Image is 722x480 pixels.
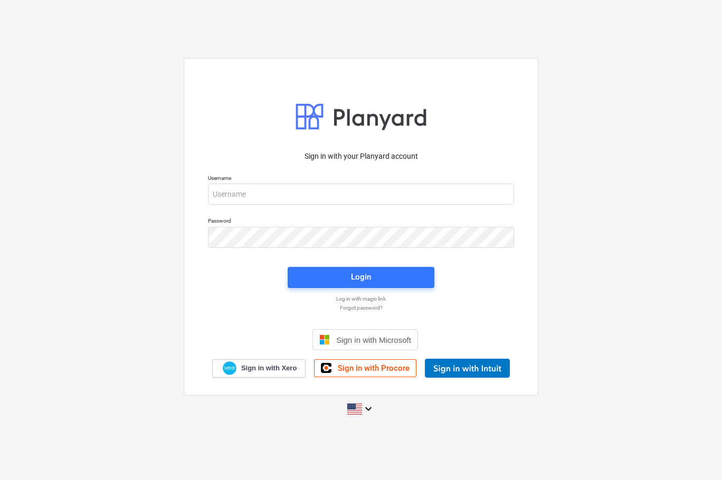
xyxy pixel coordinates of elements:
button: Login [288,267,434,288]
a: Sign in with Xero [212,359,306,378]
p: Password [208,217,514,226]
a: Log in with magic link [203,295,519,302]
input: Username [208,184,514,205]
div: Login [351,270,371,284]
a: Sign in with Procore [314,359,416,377]
a: Forgot password? [203,304,519,311]
span: Sign in with Xero [241,363,297,373]
img: Xero logo [223,361,236,376]
i: keyboard_arrow_down [362,402,375,415]
span: Sign in with Procore [338,363,410,373]
p: Username [208,175,514,184]
span: Sign in with Microsoft [336,335,411,344]
img: Microsoft logo [319,334,330,345]
p: Sign in with your Planyard account [208,151,514,162]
